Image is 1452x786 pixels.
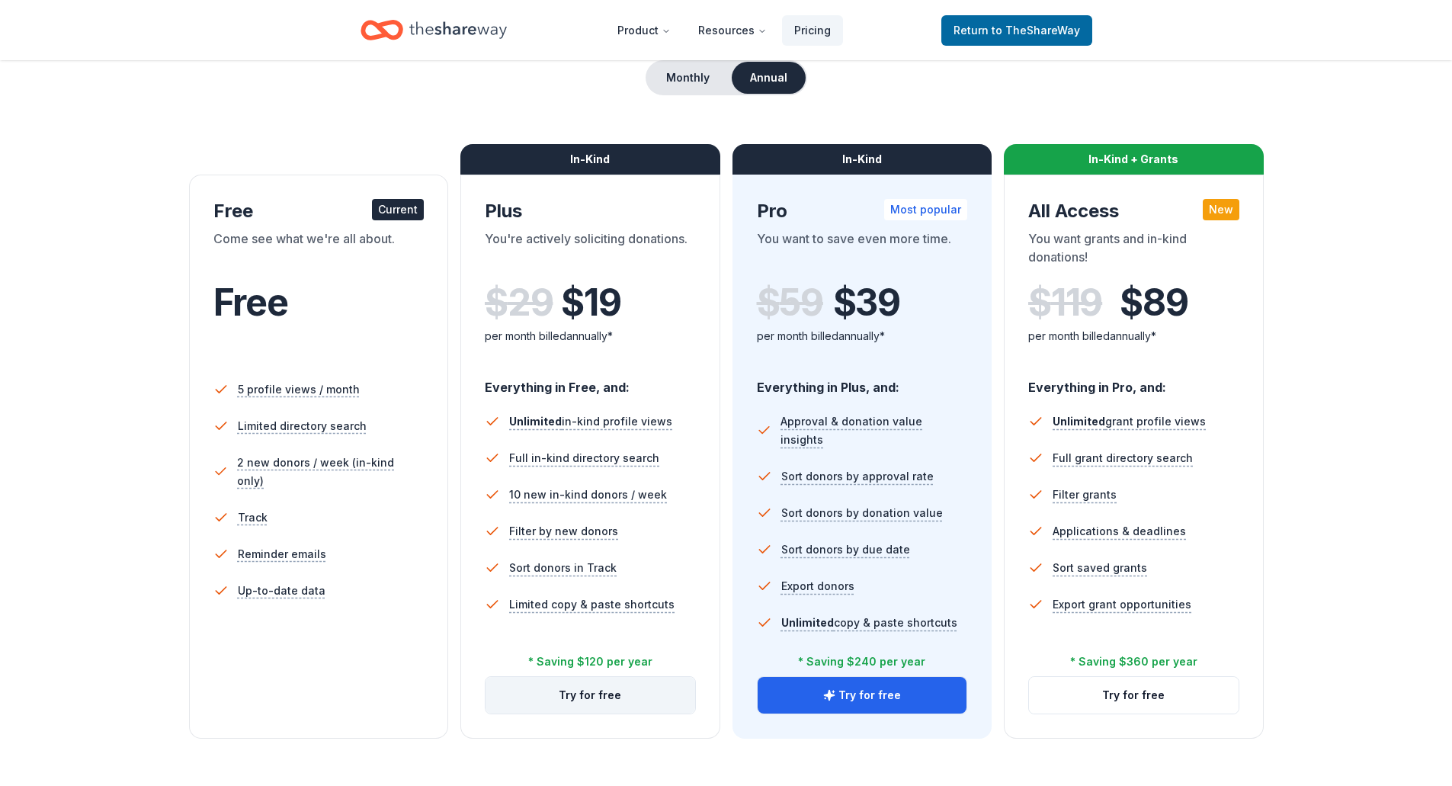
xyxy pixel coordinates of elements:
div: * Saving $240 per year [798,653,925,671]
button: Annual [732,62,806,94]
div: Free [213,199,425,223]
button: Try for free [758,677,967,714]
span: Sort saved grants [1053,559,1147,577]
span: Sort donors by donation value [781,504,943,522]
span: Unlimited [781,616,834,629]
span: Unlimited [509,415,562,428]
span: Sort donors by approval rate [781,467,934,486]
span: $ 89 [1120,281,1188,324]
span: Unlimited [1053,415,1105,428]
div: Everything in Free, and: [485,365,696,397]
div: per month billed annually* [1028,327,1239,345]
button: Resources [686,15,779,46]
div: New [1203,199,1239,220]
span: $ 19 [561,281,620,324]
div: * Saving $120 per year [528,653,652,671]
span: to TheShareWay [992,24,1080,37]
span: Full in-kind directory search [509,449,659,467]
a: Home [361,12,507,48]
div: In-Kind [460,144,720,175]
span: Filter grants [1053,486,1117,504]
div: You want to save even more time. [757,229,968,272]
span: $ 39 [833,281,900,324]
div: Pro [757,199,968,223]
span: Free [213,280,288,325]
span: Export donors [781,577,854,595]
span: in-kind profile views [509,415,672,428]
div: Everything in Pro, and: [1028,365,1239,397]
span: Track [238,508,268,527]
span: Export grant opportunities [1053,595,1191,614]
div: per month billed annually* [485,327,696,345]
div: Current [372,199,424,220]
span: Applications & deadlines [1053,522,1186,541]
div: Everything in Plus, and: [757,365,968,397]
a: Pricing [782,15,843,46]
button: Monthly [647,62,729,94]
span: Full grant directory search [1053,449,1193,467]
div: In-Kind + Grants [1004,144,1264,175]
div: Come see what we're all about. [213,229,425,272]
div: You want grants and in-kind donations! [1028,229,1239,272]
div: * Saving $360 per year [1070,653,1197,671]
span: Up-to-date data [238,582,325,600]
span: Return [954,21,1080,40]
span: 5 profile views / month [238,380,360,399]
span: copy & paste shortcuts [781,616,957,629]
span: Sort donors by due date [781,541,910,559]
div: per month billed annually* [757,327,968,345]
div: You're actively soliciting donations. [485,229,696,272]
button: Try for free [1029,677,1239,714]
a: Returnto TheShareWay [941,15,1092,46]
button: Try for free [486,677,695,714]
span: Approval & donation value insights [780,412,967,449]
div: In-Kind [732,144,992,175]
div: All Access [1028,199,1239,223]
span: grant profile views [1053,415,1206,428]
div: Plus [485,199,696,223]
div: Most popular [884,199,967,220]
span: 2 new donors / week (in-kind only) [237,454,424,490]
span: Reminder emails [238,545,326,563]
nav: Main [605,12,843,48]
span: Filter by new donors [509,522,618,541]
button: Product [605,15,683,46]
span: Limited copy & paste shortcuts [509,595,675,614]
span: Sort donors in Track [509,559,617,577]
span: 10 new in-kind donors / week [509,486,667,504]
span: Limited directory search [238,417,367,435]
